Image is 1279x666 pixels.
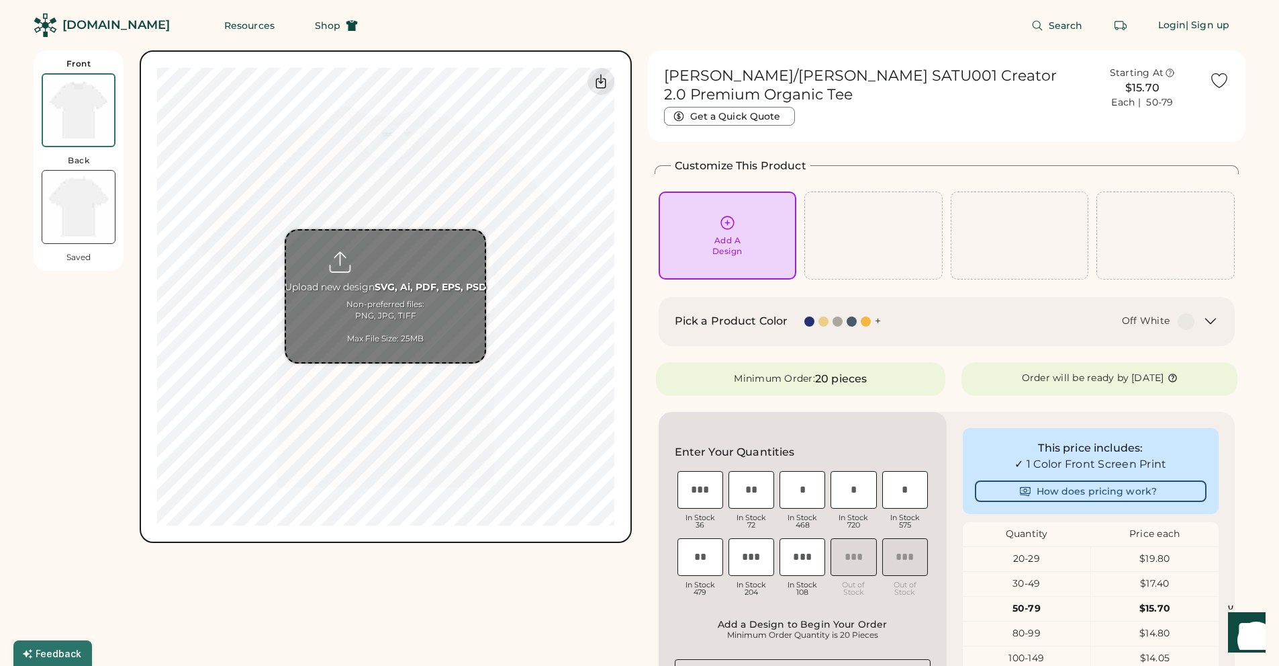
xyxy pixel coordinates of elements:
[679,630,927,640] div: Minimum Order Quantity is 20 Pieces
[587,68,614,95] div: Download Front Mockup
[677,514,723,529] div: In Stock 36
[208,12,291,39] button: Resources
[1022,372,1129,385] div: Order will be ready by
[299,12,374,39] button: Shop
[963,577,1090,591] div: 30-49
[675,313,788,329] h2: Pick a Product Color
[963,627,1090,640] div: 80-99
[62,17,170,34] div: [DOMAIN_NAME]
[779,514,825,529] div: In Stock 468
[1049,21,1083,30] span: Search
[963,652,1090,665] div: 100-149
[1215,606,1273,663] iframe: Front Chat
[1091,627,1219,640] div: $14.80
[675,444,795,460] h2: Enter Your Quantities
[779,581,825,596] div: In Stock 108
[1090,528,1219,541] div: Price each
[66,58,91,69] div: Front
[831,514,876,529] div: In Stock 720
[1158,19,1186,32] div: Login
[675,158,806,174] h2: Customize This Product
[315,21,340,30] span: Shop
[664,67,1076,104] h1: [PERSON_NAME]/[PERSON_NAME] SATU001 Creator 2.0 Premium Organic Tee
[882,581,928,596] div: Out of Stock
[42,171,115,243] img: Stanley/Stella SATU001 Off White Back Thumbnail
[1122,315,1170,328] div: Off White
[831,581,876,596] div: Out of Stock
[1084,80,1201,96] div: $15.70
[734,372,815,386] div: Minimum Order:
[375,281,487,293] strong: SVG, Ai, PDF, EPS, PSD
[1186,19,1229,32] div: | Sign up
[43,75,114,146] img: Stanley/Stella SATU001 Off White Front Thumbnail
[728,581,774,596] div: In Stock 204
[285,281,487,294] div: Upload new design
[875,314,881,329] div: +
[66,252,91,263] div: Saved
[1015,12,1099,39] button: Search
[1111,96,1173,110] div: Each | 50-79
[975,456,1206,472] div: ✓ 1 Color Front Screen Print
[68,155,89,166] div: Back
[1131,372,1164,385] div: [DATE]
[815,371,867,387] div: 20 pieces
[975,440,1206,456] div: This price includes:
[664,107,795,126] button: Get a Quick Quote
[1110,67,1164,80] div: Starting At
[712,235,743,257] div: Add A Design
[975,481,1206,502] button: How does pricing work?
[1091,552,1219,566] div: $19.80
[728,514,774,529] div: In Stock 72
[1091,602,1219,616] div: $15.70
[882,514,928,529] div: In Stock 575
[1091,652,1219,665] div: $14.05
[963,552,1090,566] div: 20-29
[1107,12,1134,39] button: Retrieve an order
[1091,577,1219,591] div: $17.40
[679,619,927,630] div: Add a Design to Begin Your Order
[963,528,1091,541] div: Quantity
[677,581,723,596] div: In Stock 479
[34,13,57,37] img: Rendered Logo - Screens
[963,602,1090,616] div: 50-79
